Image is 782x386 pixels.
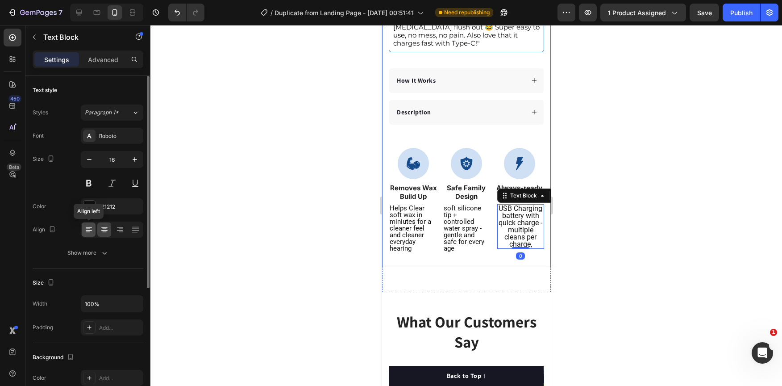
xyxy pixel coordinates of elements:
[33,224,58,236] div: Align
[33,323,53,331] div: Padding
[8,180,53,227] p: Helps Clear soft wax in miniutes for a cleaner feel and cleaner everyday hearing
[697,9,712,17] span: Save
[33,374,46,382] div: Color
[8,159,55,176] p: Removes Wax Build Up
[99,374,141,382] div: Add...
[275,8,414,17] span: Duplicate from Landing Page - [DATE] 00:51:41
[113,159,161,176] p: Always-ready power
[81,105,143,121] button: Paragraph 1*
[33,153,56,165] div: Size
[752,342,773,364] iframe: Intercom live chat
[61,159,108,176] p: Safe Family Design
[134,227,143,235] div: 0
[116,180,161,223] p: USB Charging battery with quick charge - multiple cleans per charge,
[608,8,666,17] span: 1 product assigned
[7,341,162,361] button: Back to Top ↑
[690,4,719,21] button: Save
[8,95,21,102] div: 450
[65,346,104,356] div: Back to Top ↑
[126,167,157,175] div: Text Block
[382,25,551,386] iframe: Design area
[33,132,44,140] div: Font
[730,8,753,17] div: Publish
[444,8,490,17] span: Need republishing
[88,55,118,64] p: Advanced
[7,164,21,171] div: Beta
[85,109,119,117] span: Paragraph 1*
[15,83,49,92] p: Description
[58,7,62,18] p: 7
[600,4,686,21] button: 1 product assigned
[99,324,141,332] div: Add...
[33,300,47,308] div: Width
[15,51,54,60] p: How It Works
[33,109,48,117] div: Styles
[62,180,107,227] p: Soft silicone tip + CONTROLLED WATER spray - GENTLE AND SAFE FOR EVERY age
[723,4,760,21] button: Publish
[33,352,76,364] div: Background
[99,132,141,140] div: Roboto
[81,296,143,312] input: Auto
[33,245,143,261] button: Show more
[67,248,109,257] div: Show more
[33,277,56,289] div: Size
[44,55,69,64] p: Settings
[33,202,46,210] div: Color
[99,203,141,211] div: 121212
[168,4,204,21] div: Undo/Redo
[4,4,67,21] button: 7
[770,329,777,336] span: 1
[43,32,119,42] p: Text Block
[270,8,273,17] span: /
[7,286,162,328] h2: What Our Customers Say
[33,86,57,94] div: Text style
